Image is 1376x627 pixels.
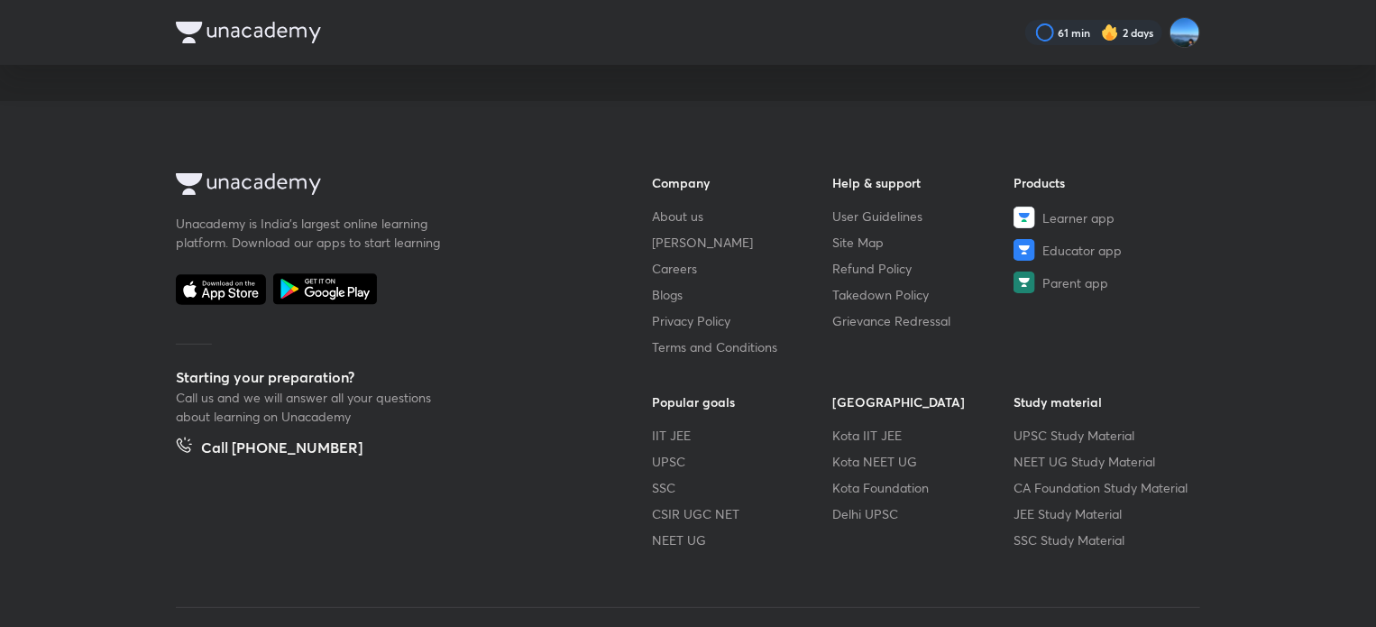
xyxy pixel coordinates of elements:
p: Unacademy is India’s largest online learning platform. Download our apps to start learning [176,214,446,252]
span: Parent app [1042,273,1108,292]
a: About us [652,207,833,226]
a: SSC Study Material [1014,530,1195,549]
a: SSC [652,478,833,497]
a: Site Map [833,233,1014,252]
a: Learner app [1014,207,1195,228]
a: NEET UG Study Material [1014,452,1195,471]
img: streak [1101,23,1119,41]
a: UPSC [652,452,833,471]
a: [PERSON_NAME] [652,233,833,252]
h6: Help & support [833,173,1014,192]
a: Kota Foundation [833,478,1014,497]
a: Grievance Redressal [833,311,1014,330]
a: Kota IIT JEE [833,426,1014,445]
a: Blogs [652,285,833,304]
a: UPSC Study Material [1014,426,1195,445]
a: Refund Policy [833,259,1014,278]
a: Company Logo [176,173,594,199]
p: Call us and we will answer all your questions about learning on Unacademy [176,388,446,426]
h5: Starting your preparation? [176,366,594,388]
h6: Products [1014,173,1195,192]
h6: [GEOGRAPHIC_DATA] [833,392,1014,411]
a: NEET UG [652,530,833,549]
a: Careers [652,259,833,278]
a: Delhi UPSC [833,504,1014,523]
span: Learner app [1042,208,1115,227]
img: Educator app [1014,239,1035,261]
a: CSIR UGC NET [652,504,833,523]
a: Call [PHONE_NUMBER] [176,437,362,462]
img: Parent app [1014,272,1035,293]
h6: Study material [1014,392,1195,411]
a: JEE Study Material [1014,504,1195,523]
a: Educator app [1014,239,1195,261]
a: Privacy Policy [652,311,833,330]
h6: Popular goals [652,392,833,411]
a: Terms and Conditions [652,337,833,356]
span: Careers [652,259,697,278]
h6: Company [652,173,833,192]
img: Company Logo [176,22,321,43]
h5: Call [PHONE_NUMBER] [201,437,362,462]
img: Learner app [1014,207,1035,228]
a: User Guidelines [833,207,1014,226]
img: Company Logo [176,173,321,195]
a: Takedown Policy [833,285,1014,304]
a: Parent app [1014,272,1195,293]
span: Educator app [1042,241,1122,260]
img: Sanjay Kalita [1170,17,1200,48]
a: IIT JEE [652,426,833,445]
a: Kota NEET UG [833,452,1014,471]
a: CA Foundation Study Material [1014,478,1195,497]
